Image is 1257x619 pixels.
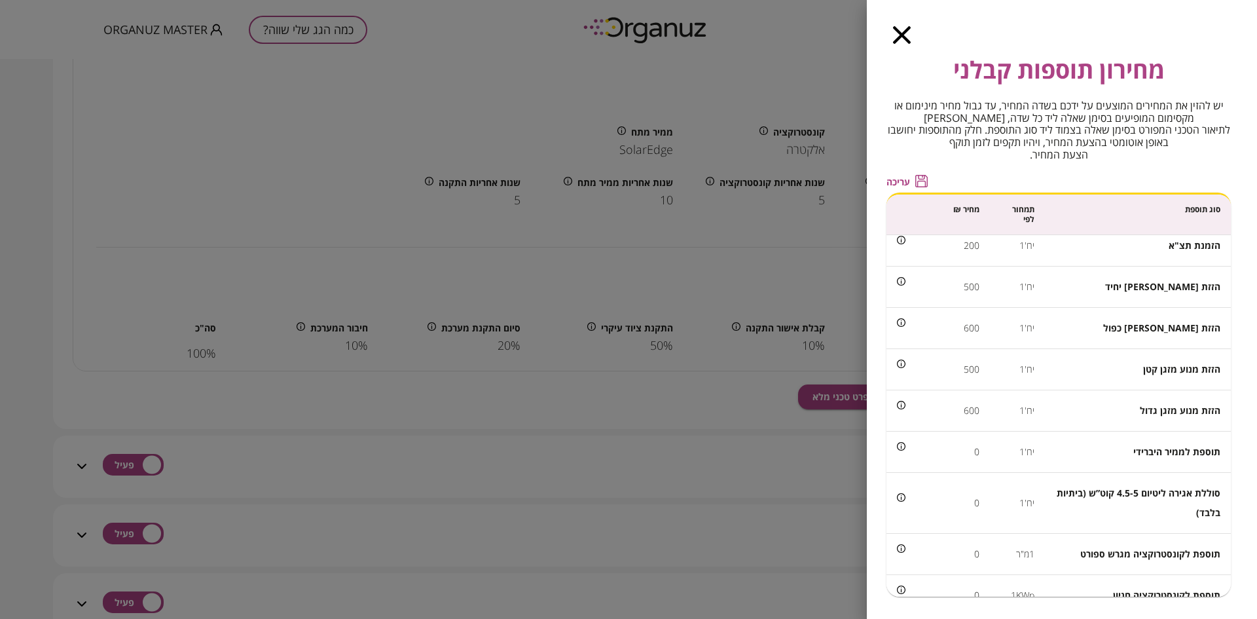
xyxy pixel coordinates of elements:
[964,280,979,293] span: 500
[990,473,1045,534] td: יח'1
[1133,445,1220,458] span: תוספת לממיר היברידי
[886,175,928,187] button: עריכה
[990,195,1045,235] th: תמחור לפי
[974,445,979,458] span: 0
[974,548,979,560] span: 0
[964,239,979,252] span: 200
[1169,239,1220,252] span: הזמנת תצ"א
[990,432,1045,473] td: יח'1
[953,52,1165,88] span: מחירון תוספות קבלני
[974,497,979,509] span: 0
[990,225,1045,267] td: יח'1
[1080,548,1220,560] span: תוספת לקונסטרוקציה מגרש ספורט
[886,100,1231,160] span: יש להזין את המחירים המוצעים על ידכם בשדה המחיר, עד גבול מחיר מינימום או מקסימום המופיעים בסימן שא...
[990,349,1045,390] td: יח'1
[1103,322,1220,334] span: הזזת [PERSON_NAME] כפול
[1140,404,1220,417] span: הזזת מנוע מזגן גדול
[990,534,1045,575] td: 1מ"ר
[886,195,990,235] th: מחיר ₪
[1143,363,1220,375] span: הזזת מנוע מזגן קטן
[964,363,979,375] span: 500
[974,589,979,601] span: 0
[990,308,1045,349] td: יח'1
[886,176,910,187] span: עריכה
[964,404,979,417] span: 600
[1045,195,1231,235] th: סוג תוספת
[1105,280,1220,293] span: הזזת [PERSON_NAME] יחיד
[1057,487,1220,519] span: סוללת אגירה ליטיום 4.5-5 קוט”ש (ביתיות בלבד)
[990,267,1045,308] td: יח'1
[964,322,979,334] span: 600
[990,575,1045,616] td: 1KWp
[990,390,1045,432] td: יח'1
[1113,589,1220,601] span: תוספת לקונסטרוקציה חניון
